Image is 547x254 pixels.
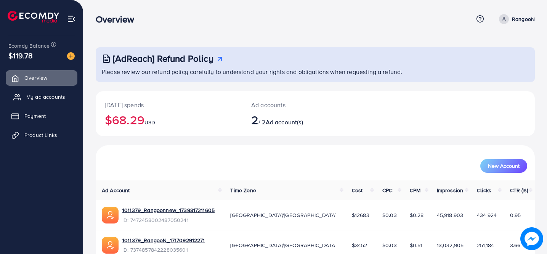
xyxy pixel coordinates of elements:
img: ic-ads-acc.e4c84228.svg [102,237,119,254]
span: $0.03 [382,211,397,219]
img: image [67,52,75,60]
span: Overview [24,74,47,82]
span: My ad accounts [26,93,65,101]
a: 1011379_RangooN_1717092912271 [122,236,205,244]
span: USD [144,119,155,126]
span: 45,918,903 [437,211,464,219]
span: $119.78 [8,50,33,61]
h2: / 2 [251,113,343,127]
button: New Account [480,159,527,173]
a: Payment [6,108,77,124]
span: Ad Account [102,186,130,194]
span: $12683 [352,211,369,219]
span: 0.95 [510,211,521,219]
span: [GEOGRAPHIC_DATA]/[GEOGRAPHIC_DATA] [230,241,336,249]
h3: [AdReach] Refund Policy [113,53,213,64]
span: CPC [382,186,392,194]
span: Ad account(s) [266,118,303,126]
span: $0.28 [410,211,424,219]
span: $0.03 [382,241,397,249]
img: image [520,227,543,250]
a: 1011379_Rangoonnew_1739817211605 [122,206,215,214]
a: Product Links [6,127,77,143]
img: logo [8,11,59,23]
span: Clicks [477,186,491,194]
span: Impression [437,186,464,194]
span: Ecomdy Balance [8,42,50,50]
p: [DATE] spends [105,100,233,109]
span: $3452 [352,241,367,249]
span: 251,184 [477,241,494,249]
span: Payment [24,112,46,120]
a: RangooN [496,14,535,24]
span: Product Links [24,131,57,139]
span: 2 [251,111,258,129]
h2: $68.29 [105,113,233,127]
span: Cost [352,186,363,194]
span: Time Zone [230,186,256,194]
span: CTR (%) [510,186,528,194]
p: Ad accounts [251,100,343,109]
p: RangooN [512,14,535,24]
h3: Overview [96,14,140,25]
span: CPM [410,186,420,194]
img: ic-ads-acc.e4c84228.svg [102,207,119,223]
a: My ad accounts [6,89,77,104]
span: 13,032,905 [437,241,464,249]
span: New Account [488,163,520,169]
img: menu [67,14,76,23]
span: [GEOGRAPHIC_DATA]/[GEOGRAPHIC_DATA] [230,211,336,219]
span: ID: 7374857842228035601 [122,246,205,254]
span: 434,924 [477,211,497,219]
p: Please review our refund policy carefully to understand your rights and obligations when requesti... [102,67,530,76]
span: 3.66 [510,241,521,249]
a: Overview [6,70,77,85]
span: $0.51 [410,241,423,249]
span: ID: 7472458002487050241 [122,216,215,224]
